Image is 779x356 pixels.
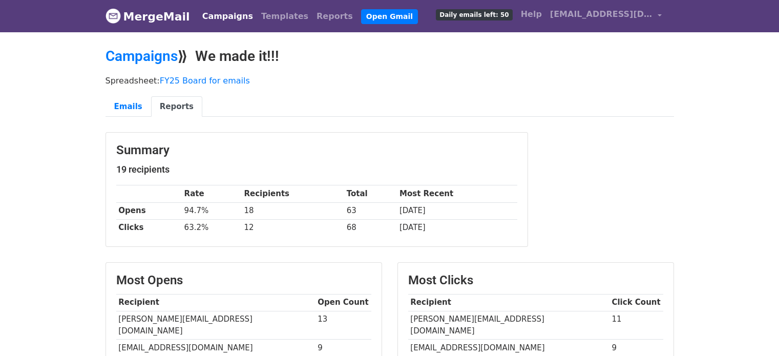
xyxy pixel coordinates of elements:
a: FY25 Board for emails [160,76,250,86]
th: Click Count [609,294,663,311]
a: Reports [151,96,202,117]
a: [EMAIL_ADDRESS][DOMAIN_NAME] [546,4,666,28]
img: MergeMail logo [106,8,121,24]
span: [EMAIL_ADDRESS][DOMAIN_NAME] [550,8,652,20]
h3: Most Opens [116,273,371,288]
a: Campaigns [106,48,178,65]
th: Most Recent [397,185,517,202]
th: Open Count [315,294,371,311]
td: [PERSON_NAME][EMAIL_ADDRESS][DOMAIN_NAME] [408,311,609,340]
th: Rate [182,185,242,202]
th: Recipients [242,185,344,202]
a: MergeMail [106,6,190,27]
h2: ⟫ We made it!!! [106,48,674,65]
td: 68 [344,219,397,236]
p: Spreadsheet: [106,75,674,86]
a: Templates [257,6,312,27]
td: [PERSON_NAME][EMAIL_ADDRESS][DOMAIN_NAME] [116,311,315,340]
span: Daily emails left: 50 [436,9,512,20]
a: Open Gmail [361,9,418,24]
td: [DATE] [397,202,517,219]
td: [DATE] [397,219,517,236]
th: Clicks [116,219,182,236]
td: 13 [315,311,371,340]
h5: 19 recipients [116,164,517,175]
a: Daily emails left: 50 [432,4,516,25]
a: Emails [106,96,151,117]
a: Help [517,4,546,25]
td: 63.2% [182,219,242,236]
th: Recipient [408,294,609,311]
td: 63 [344,202,397,219]
th: Recipient [116,294,315,311]
a: Reports [312,6,357,27]
td: 11 [609,311,663,340]
h3: Most Clicks [408,273,663,288]
h3: Summary [116,143,517,158]
td: 18 [242,202,344,219]
th: Opens [116,202,182,219]
td: 94.7% [182,202,242,219]
td: 12 [242,219,344,236]
th: Total [344,185,397,202]
a: Campaigns [198,6,257,27]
